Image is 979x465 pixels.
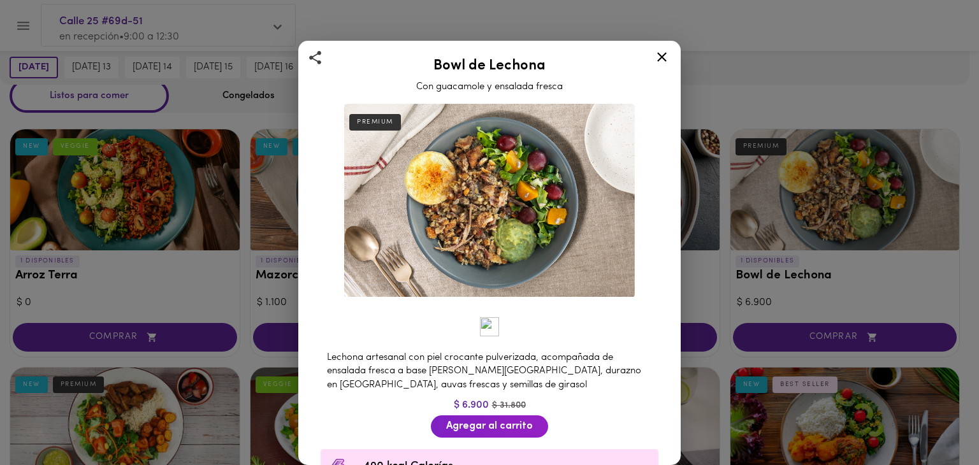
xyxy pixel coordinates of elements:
[314,398,665,413] div: $ 6.900
[349,114,401,131] div: PREMIUM
[431,415,548,438] button: Agregar al carrito
[327,353,641,390] span: Lechona artesanal con piel crocante pulverizada, acompañada de ensalada fresca a base [PERSON_NAM...
[446,420,533,433] span: Agregar al carrito
[480,317,499,336] img: Artesanal.png
[344,104,635,297] img: Bowl de Lechona
[905,391,966,452] iframe: Messagebird Livechat Widget
[416,82,563,92] span: Con guacamole y ensalada fresca
[314,59,665,74] h2: Bowl de Lechona
[492,401,526,410] span: $ 31.800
